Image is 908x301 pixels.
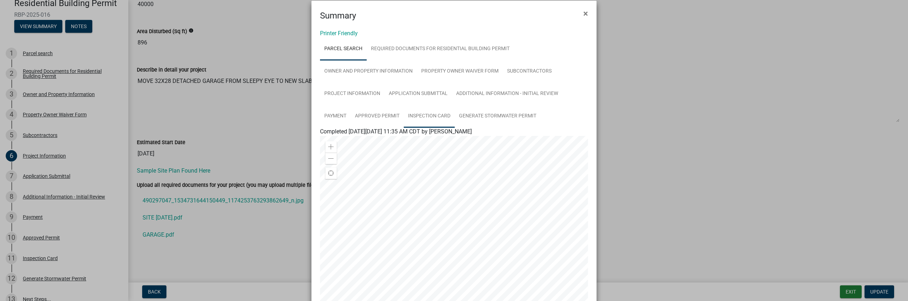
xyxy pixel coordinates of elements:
a: Payment [320,105,351,128]
a: Owner and Property Information [320,60,417,83]
div: Zoom out [325,153,337,164]
span: Completed [DATE][DATE] 11:35 AM CDT by [PERSON_NAME] [320,128,472,135]
a: Approved Permit [351,105,404,128]
div: Find my location [325,168,337,179]
a: Required Documents for Residential Building Permit [367,38,514,60]
a: Inspection Card [404,105,455,128]
a: Parcel search [320,38,367,60]
span: × [583,9,588,19]
h4: Summary [320,9,356,22]
a: Printer Friendly [320,30,358,37]
a: Property Owner Waiver Form [417,60,503,83]
a: Additional Information - Initial Review [452,83,562,105]
button: Close [578,4,594,23]
a: Subcontractors [503,60,556,83]
a: Application Submittal [385,83,452,105]
a: Generate Stormwater Permit [455,105,541,128]
div: Zoom in [325,141,337,153]
a: Project Information [320,83,385,105]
